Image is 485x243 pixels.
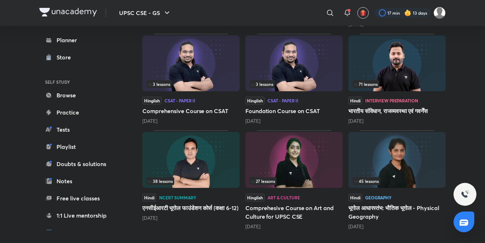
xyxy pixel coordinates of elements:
div: 11 months ago [348,223,446,230]
span: Hindi [142,194,156,201]
img: Company Logo [39,8,97,16]
div: Comprehesive Course on Art and Culture for UPSC CSE [245,130,343,230]
a: Playlist [39,140,122,154]
div: left [353,80,441,88]
img: Thumbnail [245,35,343,91]
img: streak [404,9,411,16]
a: 1:1 Live mentorship [39,208,122,223]
button: UPSC CSE - GS [115,6,176,20]
div: CSAT - Paper II [268,98,298,103]
div: CSAT - Paper II [165,98,195,103]
span: Hinglish [245,194,265,201]
span: 71 lessons [354,82,378,86]
h6: SELF STUDY [39,76,122,88]
div: left [250,177,338,185]
span: 27 lessons [251,179,275,183]
div: left [147,177,235,185]
div: Comprehensive Course on CSAT [142,34,240,125]
img: Thumbnail [348,132,446,188]
img: avatar [360,10,366,16]
div: infosection [147,177,235,185]
a: Store [39,50,122,64]
button: avatar [357,7,369,19]
h5: Foundation Course on CSAT [245,107,343,115]
div: Store [57,53,75,62]
div: 1 month ago [142,214,240,222]
div: infocontainer [147,177,235,185]
span: Hindi [348,194,362,201]
div: Interview Preparation [365,98,418,103]
a: Practice [39,105,122,120]
h5: Comprehesive Course on Art and Culture for UPSC CSE [245,204,343,221]
a: Free live classes [39,191,122,205]
a: Company Logo [39,8,97,18]
div: infocontainer [250,80,338,88]
div: एनसीईआरटी भूगोल फाउंडेशन कोर्स (कक्षा 6-12) [142,130,240,230]
div: infocontainer [353,80,441,88]
img: ttu [461,190,469,199]
span: Hinglish [245,97,265,105]
div: Geography [365,195,392,200]
div: infosection [147,80,235,88]
div: 25 days ago [245,117,343,125]
span: 45 lessons [354,179,379,183]
div: Art & Culture [268,195,300,200]
div: left [147,80,235,88]
span: Hinglish [142,97,162,105]
img: Thumbnail [348,35,446,91]
div: infocontainer [147,80,235,88]
div: infosection [353,177,441,185]
div: भूगोल आधारस्‍तंभ: भौतिक भूगोल - Physical Geography [348,130,446,230]
span: 3 lessons [251,82,273,86]
div: infocontainer [250,177,338,185]
div: infosection [250,80,338,88]
div: infosection [250,177,338,185]
div: left [353,177,441,185]
div: Foundation Course on CSAT [245,34,343,125]
a: Notes [39,174,122,188]
h5: Comprehensive Course on CSAT [142,107,240,115]
h5: भारतीय संविधान, राजव्यवस्था एवं गवर्नेंस [348,107,446,115]
div: 1 month ago [348,117,446,125]
a: Tests [39,122,122,137]
a: Browse [39,88,122,102]
span: 38 lessons [148,179,173,183]
span: Hindi [348,97,362,105]
div: left [250,80,338,88]
a: Doubts & solutions [39,157,122,171]
h5: एनसीईआरटी भूगोल फाउंडेशन कोर्स (कक्षा 6-12) [142,204,240,212]
div: infocontainer [353,177,441,185]
div: 7 months ago [245,223,343,230]
span: 3 lessons [148,82,170,86]
img: Thumbnail [245,132,343,188]
img: Komal [433,7,446,19]
h5: भूगोल आधारस्‍तंभ: भौतिक भूगोल - Physical Geography [348,204,446,221]
div: infosection [353,80,441,88]
a: Unacademy books [39,225,122,240]
div: NCERT Summary [159,195,196,200]
img: Thumbnail [142,132,240,188]
div: 23 days ago [142,117,240,125]
div: भारतीय संविधान, राजव्यवस्था एवं गवर्नेंस [348,34,446,125]
a: Planner [39,33,122,47]
img: Thumbnail [142,35,240,91]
